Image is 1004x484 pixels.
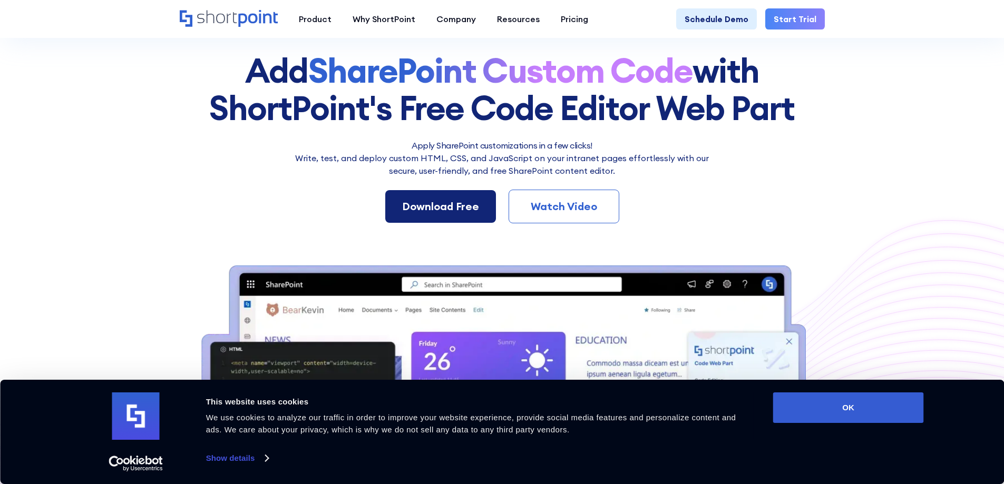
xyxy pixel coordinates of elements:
[486,8,550,29] a: Resources
[526,199,602,214] div: Watch Video
[342,8,426,29] a: Why ShortPoint
[561,13,588,25] div: Pricing
[509,190,619,223] a: Watch Video
[402,199,479,214] div: Download Free
[773,392,924,423] button: OK
[180,10,278,28] a: Home
[308,49,693,92] strong: SharePoint Custom Code
[385,190,496,223] a: Download Free
[112,392,160,440] img: logo
[206,396,749,408] div: This website uses cookies
[436,13,476,25] div: Company
[289,152,716,177] p: Write, test, and deploy custom HTML, CSS, and JavaScript on your intranet pages effortlessly wi﻿t...
[353,13,415,25] div: Why ShortPoint
[90,456,182,471] a: Usercentrics Cookiebot - opens in a new window
[180,52,825,126] h1: Add with ShortPoint's Free Code Editor Web Part
[676,8,757,29] a: Schedule Demo
[289,139,716,152] h2: Apply SharePoint customizations in a few clicks!
[550,8,599,29] a: Pricing
[206,450,268,466] a: Show details
[288,8,342,29] a: Product
[206,413,736,434] span: We use cookies to analyze our traffic in order to improve your website experience, provide social...
[765,8,825,29] a: Start Trial
[497,13,540,25] div: Resources
[299,13,332,25] div: Product
[426,8,486,29] a: Company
